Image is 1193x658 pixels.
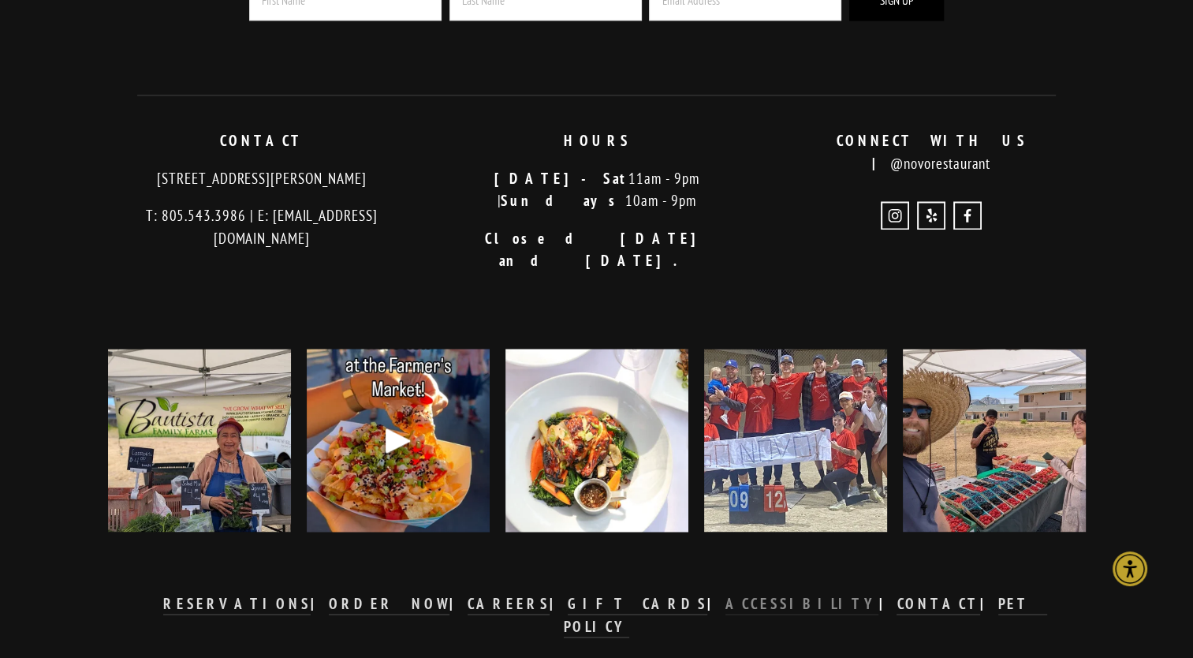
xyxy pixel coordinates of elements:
[329,594,450,613] strong: ORDER NOW
[77,349,320,532] img: We're so grateful for the incredible farmers at @bautistafamilyfarms and all of their hard work. 🥕
[568,594,708,613] strong: GIFT CARDS
[897,594,980,615] a: CONTACT
[108,167,416,190] p: [STREET_ADDRESS][PERSON_NAME]
[881,201,909,230] a: Instagram
[725,594,878,613] strong: ACCESSIBILITY
[468,594,550,615] a: CAREERS
[725,594,878,615] a: ACCESSIBILITY
[953,201,982,230] a: Novo Restaurant and Lounge
[505,317,688,563] img: The holidays sneak up fast! 🎄 We&rsquo;re thrilled to collaborate with Region Event Center to off...
[777,129,1086,174] p: @novorestaurant
[564,131,630,150] strong: HOURS
[564,594,1047,637] a: PET POLICY
[163,594,310,615] a: RESERVATIONS
[707,594,725,613] strong: |
[329,594,450,615] a: ORDER NOW
[220,131,304,150] strong: CONTACT
[379,421,417,459] div: Play
[163,594,310,613] strong: RESERVATIONS
[494,169,628,188] strong: [DATE]-Sat
[485,229,725,271] strong: Closed [DATE] and [DATE].
[501,191,625,210] strong: Sundays
[550,594,568,613] strong: |
[917,201,945,230] a: Yelp
[442,167,751,212] p: 11am - 9pm | 10am - 9pm
[878,594,897,613] strong: |
[980,594,998,613] strong: |
[897,594,980,613] strong: CONTACT
[1113,551,1147,586] div: Accessibility Menu
[880,349,1109,532] img: Fresh from the farmers market: sweet berries, crunchy celery and crisp Brussels sprouts 🍓🌿
[449,594,468,613] strong: |
[837,131,1044,173] strong: CONNECT WITH US |
[568,594,708,615] a: GIFT CARDS
[680,349,909,532] img: CHAMPS! 🥇 Huge congrats to our incredible softball team for bringing home the league championship...
[108,204,416,249] p: T: 805.543.3986 | E: [EMAIL_ADDRESS][DOMAIN_NAME]
[468,594,550,613] strong: CAREERS
[311,594,329,613] strong: |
